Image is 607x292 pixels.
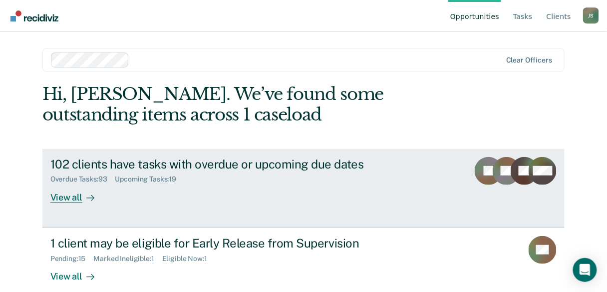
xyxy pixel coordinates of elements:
div: View all [50,262,106,282]
div: 102 clients have tasks with overdue or upcoming due dates [50,157,401,171]
div: Open Intercom Messenger [573,258,597,282]
a: 102 clients have tasks with overdue or upcoming due datesOverdue Tasks:93Upcoming Tasks:19View all [42,149,565,227]
div: J S [583,7,599,23]
div: Hi, [PERSON_NAME]. We’ve found some outstanding items across 1 caseload [42,84,460,125]
div: Pending : 15 [50,254,94,263]
img: Recidiviz [10,10,58,21]
div: Clear officers [506,56,552,64]
div: Overdue Tasks : 93 [50,175,115,183]
div: Upcoming Tasks : 19 [115,175,185,183]
div: View all [50,183,106,203]
div: 1 client may be eligible for Early Release from Supervision [50,236,401,250]
div: Eligible Now : 1 [162,254,215,263]
div: Marked Ineligible : 1 [93,254,162,263]
button: Profile dropdown button [583,7,599,23]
